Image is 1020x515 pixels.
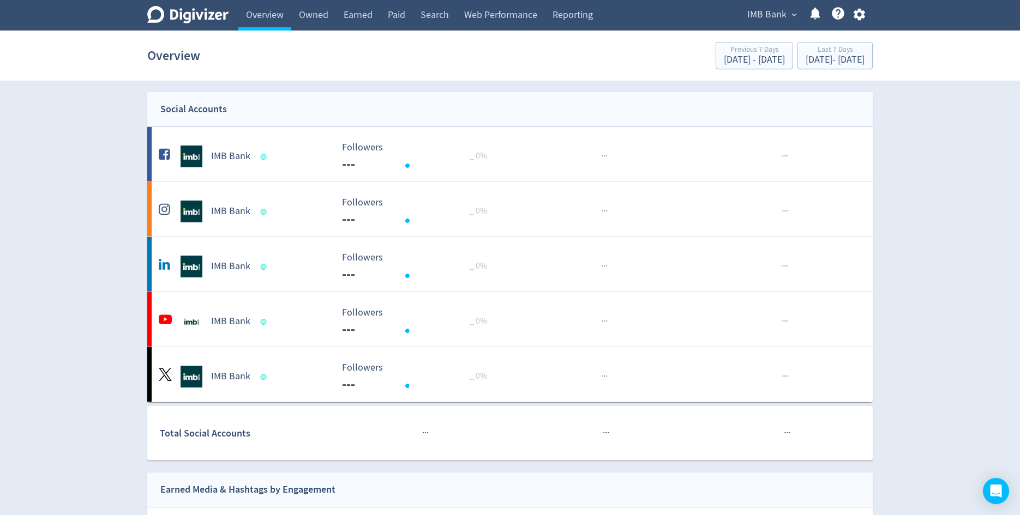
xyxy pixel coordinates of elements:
[261,264,270,270] span: Data last synced: 25 Sep 2025, 11:02am (AEST)
[601,204,603,218] span: ·
[601,259,603,273] span: ·
[211,260,250,273] h5: IMB Bank
[788,426,790,440] span: ·
[261,209,270,215] span: Data last synced: 25 Sep 2025, 12:02am (AEST)
[784,204,786,218] span: ·
[605,204,608,218] span: ·
[337,362,500,391] svg: Followers ---
[605,259,608,273] span: ·
[160,482,335,498] div: Earned Media & Hashtags by Engagement
[470,260,487,271] span: _ 0%
[603,149,605,163] span: ·
[724,55,785,65] div: [DATE] - [DATE]
[422,426,424,440] span: ·
[603,259,605,273] span: ·
[337,197,500,226] svg: Followers ---
[786,314,788,328] span: ·
[603,314,605,328] span: ·
[605,426,607,440] span: ·
[601,369,603,383] span: ·
[806,46,865,55] div: Last 7 Days
[147,237,873,292] a: IMB Bank undefinedIMB Bank Followers --- Followers --- _ 0%······
[605,369,608,383] span: ·
[605,314,608,328] span: ·
[160,426,334,441] div: Total Social Accounts
[601,149,603,163] span: ·
[782,314,784,328] span: ·
[786,259,788,273] span: ·
[789,10,799,20] span: expand_more
[181,366,202,387] img: IMB Bank undefined
[211,150,250,163] h5: IMB Bank
[427,426,429,440] span: ·
[470,316,487,326] span: _ 0%
[261,154,270,160] span: Data last synced: 25 Sep 2025, 1:01pm (AEST)
[743,6,800,23] button: IMB Bank
[470,205,487,216] span: _ 0%
[337,252,500,281] svg: Followers ---
[147,127,873,181] a: IMB Bank undefinedIMB Bank Followers --- Followers --- _ 0%······
[983,478,1009,504] div: Open Intercom Messenger
[797,42,873,69] button: Last 7 Days[DATE]- [DATE]
[211,370,250,383] h5: IMB Bank
[782,369,784,383] span: ·
[784,314,786,328] span: ·
[181,256,202,277] img: IMB Bank undefined
[261,374,270,380] span: Data last synced: 25 Sep 2025, 2:01pm (AEST)
[211,205,250,218] h5: IMB Bank
[470,150,487,161] span: _ 0%
[470,371,487,381] span: _ 0%
[784,426,786,440] span: ·
[601,314,603,328] span: ·
[784,369,786,383] span: ·
[147,347,873,402] a: IMB Bank undefinedIMB Bank Followers --- Followers --- _ 0%······
[786,149,788,163] span: ·
[424,426,427,440] span: ·
[147,292,873,347] a: IMB Bank undefinedIMB Bank Followers --- Followers --- _ 0%······
[782,149,784,163] span: ·
[603,204,605,218] span: ·
[607,426,609,440] span: ·
[747,6,787,23] span: IMB Bank
[784,149,786,163] span: ·
[603,426,605,440] span: ·
[716,42,793,69] button: Previous 7 Days[DATE] - [DATE]
[147,182,873,237] a: IMB Bank undefinedIMB Bank Followers --- Followers --- _ 0%······
[181,201,202,222] img: IMB Bank undefined
[337,142,500,171] svg: Followers ---
[337,307,500,336] svg: Followers ---
[786,204,788,218] span: ·
[724,46,785,55] div: Previous 7 Days
[160,101,227,117] div: Social Accounts
[782,204,784,218] span: ·
[211,315,250,328] h5: IMB Bank
[181,311,202,332] img: IMB Bank undefined
[605,149,608,163] span: ·
[786,426,788,440] span: ·
[784,259,786,273] span: ·
[782,259,784,273] span: ·
[786,369,788,383] span: ·
[261,319,270,325] span: Data last synced: 25 Sep 2025, 8:02am (AEST)
[181,146,202,167] img: IMB Bank undefined
[147,38,200,73] h1: Overview
[603,369,605,383] span: ·
[806,55,865,65] div: [DATE] - [DATE]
